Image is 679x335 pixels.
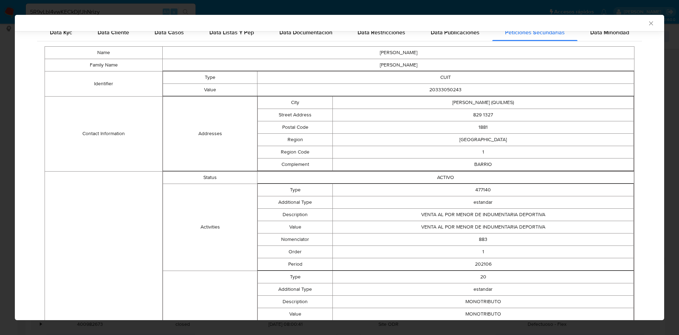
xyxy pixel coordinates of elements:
td: 1 [333,146,634,158]
td: [GEOGRAPHIC_DATA] [333,133,634,146]
td: Value [257,221,333,233]
td: estandar [333,196,634,208]
button: Cerrar ventana [648,20,654,26]
span: Data Kyc [50,28,72,36]
td: MONOTRIBUTO [333,295,634,308]
td: 829 1327 [333,109,634,121]
td: 883 [333,233,634,246]
td: Value [163,83,257,96]
td: CUIT [257,71,634,83]
span: Data Casos [155,28,184,36]
td: City [257,96,333,109]
td: BARRIO [333,158,634,171]
td: [PERSON_NAME] [163,59,634,71]
td: Order [257,246,333,258]
td: 20333050243 [257,83,634,96]
div: Detailed internal info [37,24,642,41]
div: closure-recommendation-modal [15,15,664,320]
td: 1 [333,246,634,258]
td: MONOTRIBUTO [333,308,634,320]
td: Status [163,171,257,184]
td: Addresses [163,96,257,171]
td: Additional Type [257,283,333,295]
td: [PERSON_NAME] [163,46,634,59]
span: Data Cliente [98,28,129,36]
td: VENTA AL POR MENOR DE INDUMENTARIA DEPORTIVA [333,221,634,233]
td: Postal Code [257,121,333,133]
span: Data Documentacion [279,28,332,36]
td: Complement [257,158,333,171]
td: Period [257,258,333,270]
td: 477140 [333,184,634,196]
td: Region [257,133,333,146]
span: Data Publicaciones [431,28,480,36]
span: Data Minoridad [590,28,629,36]
span: Peticiones Secundarias [505,28,565,36]
td: Contact Information [45,96,163,171]
td: Additional Type [257,196,333,208]
td: [PERSON_NAME] (QUILMES) [333,96,634,109]
td: VENTA AL POR MENOR DE INDUMENTARIA DEPORTIVA [333,208,634,221]
td: estandar [333,283,634,295]
td: 1881 [333,121,634,133]
td: Street Address [257,109,333,121]
td: Activities [163,184,257,271]
td: 20 [333,271,634,283]
td: Family Name [45,59,163,71]
td: Value [257,308,333,320]
td: Type [163,71,257,83]
td: 202106 [333,258,634,270]
td: Description [257,208,333,221]
td: Identifier [45,71,163,96]
td: Name [45,46,163,59]
td: ACTIVO [257,171,634,184]
span: Data Listas Y Pep [209,28,254,36]
span: Data Restricciones [358,28,405,36]
td: Region Code [257,146,333,158]
td: Description [257,295,333,308]
td: Type [257,271,333,283]
td: Type [257,184,333,196]
td: Nomenclator [257,233,333,246]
